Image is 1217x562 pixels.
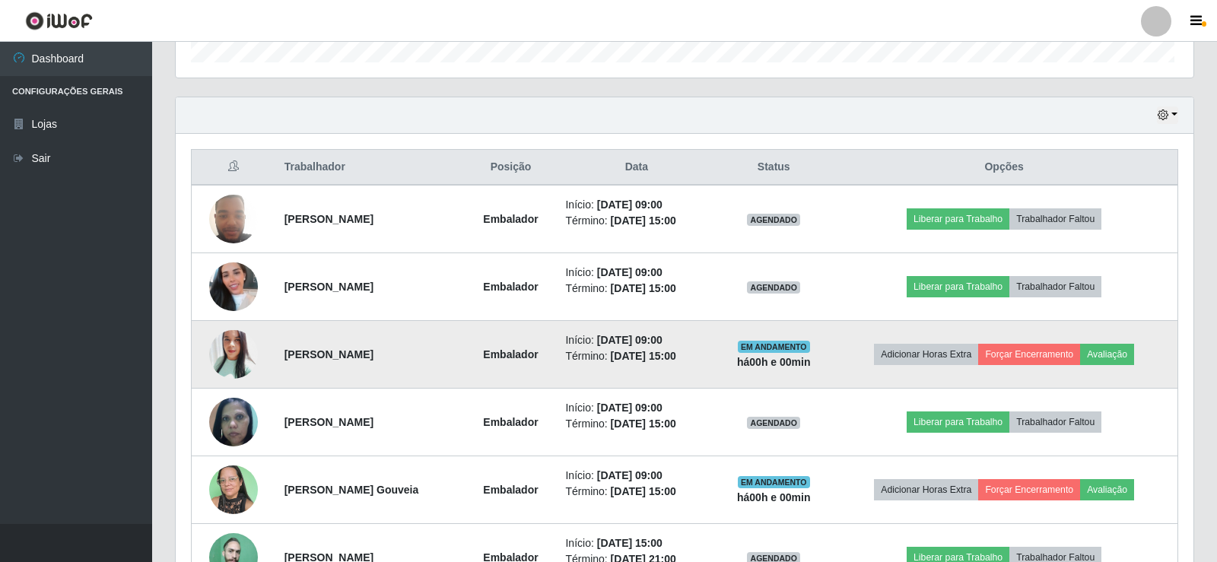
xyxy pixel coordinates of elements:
[466,150,557,186] th: Posição
[611,418,676,430] time: [DATE] 15:00
[483,281,538,293] strong: Embalador
[284,213,373,225] strong: [PERSON_NAME]
[1080,344,1134,365] button: Avaliação
[284,281,373,293] strong: [PERSON_NAME]
[611,350,676,362] time: [DATE] 15:00
[565,332,707,348] li: Início:
[611,282,676,294] time: [DATE] 15:00
[565,348,707,364] li: Término:
[1080,479,1134,500] button: Avaliação
[565,400,707,416] li: Início:
[565,213,707,229] li: Término:
[597,402,663,414] time: [DATE] 09:00
[209,325,258,383] img: 1748729241814.jpeg
[483,484,538,496] strong: Embalador
[209,186,258,251] img: 1694719722854.jpeg
[737,356,811,368] strong: há 00 h e 00 min
[747,417,800,429] span: AGENDADO
[25,11,93,30] img: CoreUI Logo
[565,535,707,551] li: Início:
[1009,208,1101,230] button: Trabalhador Faltou
[565,484,707,500] li: Término:
[565,197,707,213] li: Início:
[565,416,707,432] li: Término:
[597,266,663,278] time: [DATE] 09:00
[1009,276,1101,297] button: Trabalhador Faltou
[874,479,978,500] button: Adicionar Horas Extra
[597,198,663,211] time: [DATE] 09:00
[611,214,676,227] time: [DATE] 15:00
[597,334,663,346] time: [DATE] 09:00
[483,213,538,225] strong: Embalador
[747,281,800,294] span: AGENDADO
[565,265,707,281] li: Início:
[483,416,538,428] strong: Embalador
[874,344,978,365] button: Adicionar Horas Extra
[978,479,1080,500] button: Forçar Encerramento
[284,348,373,360] strong: [PERSON_NAME]
[483,348,538,360] strong: Embalador
[597,469,663,481] time: [DATE] 09:00
[611,485,676,497] time: [DATE] 15:00
[275,150,466,186] th: Trabalhador
[738,476,810,488] span: EM ANDAMENTO
[209,390,258,453] img: 1737904110255.jpeg
[831,150,1177,186] th: Opções
[738,341,810,353] span: EM ANDAMENTO
[747,214,800,226] span: AGENDADO
[209,243,258,330] img: 1750447582660.jpeg
[565,281,707,297] li: Término:
[565,468,707,484] li: Início:
[717,150,831,186] th: Status
[1009,411,1101,433] button: Trabalhador Faltou
[284,416,373,428] strong: [PERSON_NAME]
[737,491,811,503] strong: há 00 h e 00 min
[907,411,1009,433] button: Liberar para Trabalho
[556,150,717,186] th: Data
[284,484,419,496] strong: [PERSON_NAME] Gouveia
[209,457,258,522] img: 1751055686502.jpeg
[907,208,1009,230] button: Liberar para Trabalho
[978,344,1080,365] button: Forçar Encerramento
[597,537,663,549] time: [DATE] 15:00
[907,276,1009,297] button: Liberar para Trabalho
